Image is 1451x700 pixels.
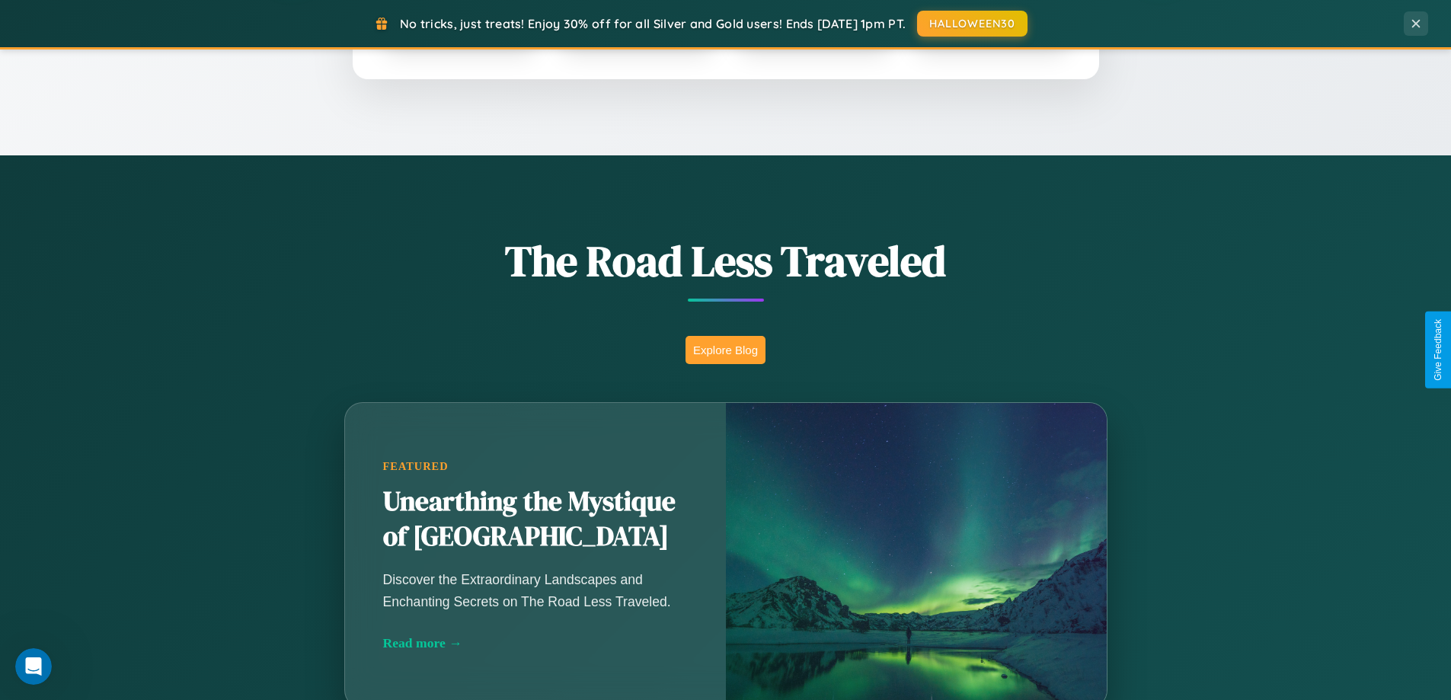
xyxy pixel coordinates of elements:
button: Explore Blog [686,336,765,364]
iframe: Intercom live chat [15,648,52,685]
h1: The Road Less Traveled [269,232,1183,290]
span: No tricks, just treats! Enjoy 30% off for all Silver and Gold users! Ends [DATE] 1pm PT. [400,16,906,31]
p: Discover the Extraordinary Landscapes and Enchanting Secrets on The Road Less Traveled. [383,569,688,612]
button: HALLOWEEN30 [917,11,1028,37]
div: Read more → [383,635,688,651]
div: Featured [383,460,688,473]
div: Give Feedback [1433,319,1443,381]
h2: Unearthing the Mystique of [GEOGRAPHIC_DATA] [383,484,688,555]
